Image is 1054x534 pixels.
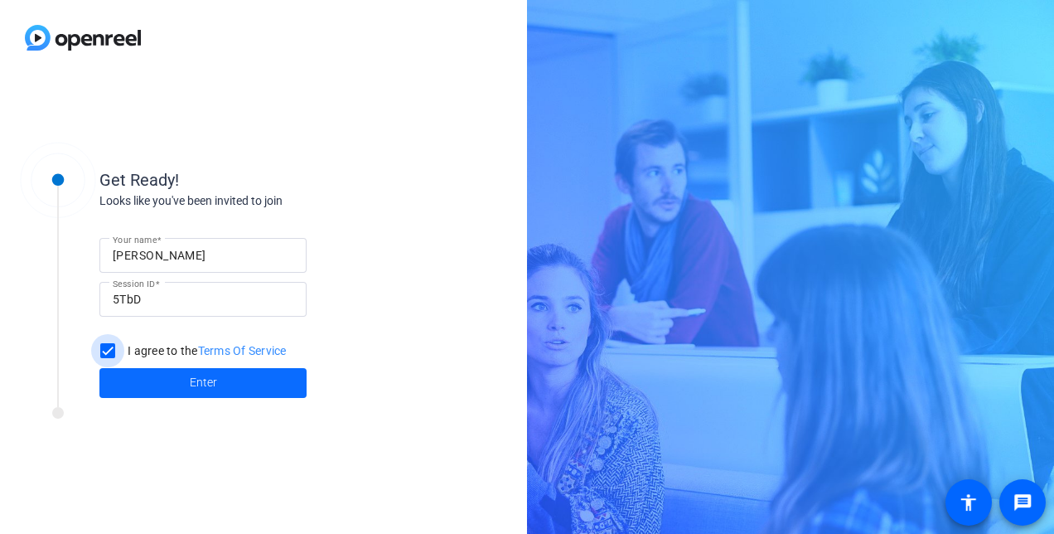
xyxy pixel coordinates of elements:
a: Terms Of Service [198,344,287,357]
span: Enter [190,374,217,391]
mat-label: Your name [113,235,157,245]
button: Enter [99,368,307,398]
div: Get Ready! [99,167,431,192]
label: I agree to the [124,342,287,359]
div: Looks like you've been invited to join [99,192,431,210]
mat-icon: message [1013,493,1032,512]
mat-icon: accessibility [959,493,979,512]
mat-label: Session ID [113,279,155,289]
